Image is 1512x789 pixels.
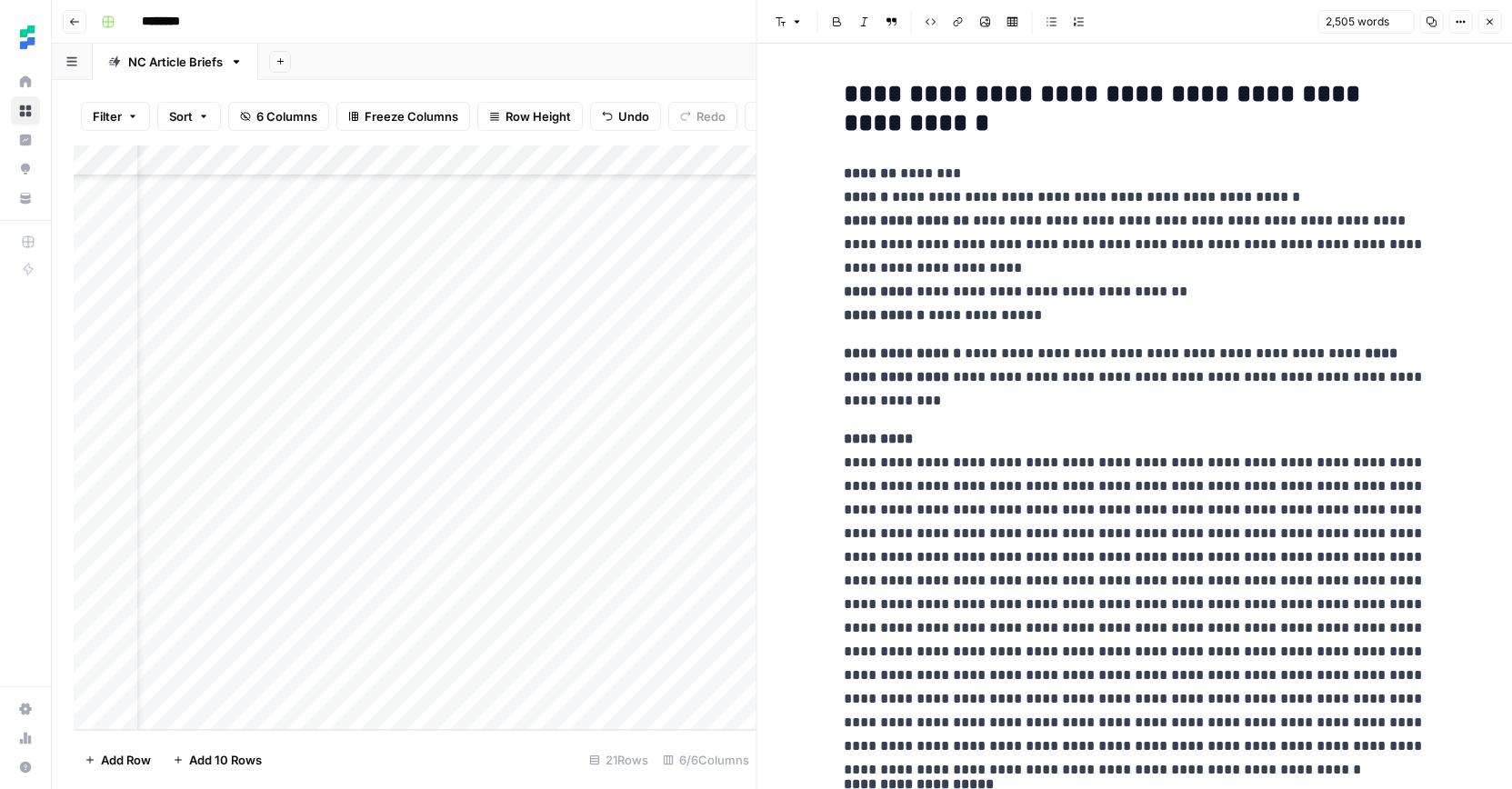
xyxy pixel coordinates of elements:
[668,102,737,131] button: Redo
[128,53,223,71] div: NC Article Briefs
[696,107,726,125] span: Redo
[81,102,150,131] button: Filter
[656,745,756,774] div: 6/6 Columns
[1326,14,1389,30] span: 2,505 words
[228,102,329,131] button: 6 Columns
[11,753,40,782] button: Help + Support
[11,125,40,155] a: Insights
[169,107,193,125] span: Sort
[365,107,458,125] span: Freeze Columns
[477,102,583,131] button: Row Height
[11,21,44,54] img: Ten Speed Logo
[93,107,122,125] span: Filter
[590,102,661,131] button: Undo
[157,102,221,131] button: Sort
[11,694,40,724] a: Settings
[189,751,262,769] span: Add 10 Rows
[11,96,40,125] a: Browse
[256,107,317,125] span: 6 Columns
[1317,10,1414,34] button: 2,505 words
[93,44,258,80] a: NC Article Briefs
[506,107,571,125] span: Row Height
[618,107,649,125] span: Undo
[74,745,162,774] button: Add Row
[101,751,151,769] span: Add Row
[336,102,470,131] button: Freeze Columns
[162,745,273,774] button: Add 10 Rows
[11,15,40,60] button: Workspace: Ten Speed
[11,67,40,96] a: Home
[11,155,40,184] a: Opportunities
[11,724,40,753] a: Usage
[582,745,656,774] div: 21 Rows
[11,184,40,213] a: Your Data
